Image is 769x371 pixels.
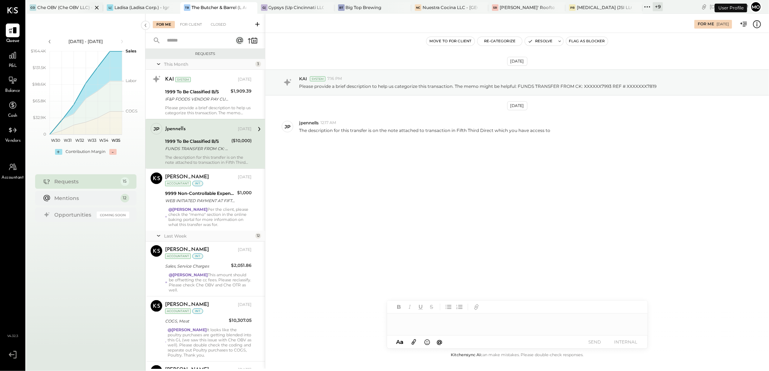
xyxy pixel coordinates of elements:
div: COGS, Meat [165,317,227,325]
div: G( [261,4,268,11]
div: Accountant [165,308,191,314]
div: Sales, Service Charges [165,263,229,270]
text: W31 [64,138,72,143]
div: $1,909.39 [231,88,252,95]
text: Sales [126,48,136,54]
div: [DATE] - [DATE] [55,38,117,44]
div: It looks like the poultry purchases are getting blended into this GL (we saw this issue with Che ... [168,327,252,358]
strong: @[PERSON_NAME] [169,272,208,277]
button: Add URL [472,302,481,312]
div: jpennells [165,125,186,133]
div: NC [415,4,421,11]
div: 12 [255,233,261,239]
strong: @[PERSON_NAME] [168,207,207,212]
button: Underline [416,302,425,312]
div: User Profile [715,4,747,12]
button: SEND [580,337,609,347]
p: Please provide a brief description to help us categorize this transaction. The memo might be help... [299,83,656,89]
div: Coming Soon [97,212,129,218]
div: TB [184,4,190,11]
div: The Butcher & Barrel (L Argento LLC) - [GEOGRAPHIC_DATA] [192,4,247,10]
span: P&L [9,63,17,69]
div: + 9 [653,2,663,11]
text: $164.4K [31,48,46,54]
div: [DATE] [238,174,252,180]
text: $98.6K [32,82,46,87]
div: $10,307.05 [229,317,252,324]
strong: @[PERSON_NAME] [168,327,207,332]
div: + [55,149,62,155]
div: This Month [164,61,253,67]
div: Closed [207,21,230,28]
text: $32.9K [33,115,46,120]
div: [DATE] [717,22,729,27]
div: $1,000 [237,189,252,196]
div: 15 [121,177,129,186]
div: Big Top Brewing [346,4,382,10]
span: Queue [6,38,20,44]
span: Vendors [5,138,21,144]
text: W30 [51,138,60,143]
div: [DATE] [238,126,252,132]
div: WEB INITIATED PAYMENT AT FIFTH THIRD BANK WEB PAY XXXXXXXXXXXXXXX2125 [165,197,235,204]
button: Resolve [525,37,555,46]
button: Mo [750,1,762,13]
div: 9999 Non-Controllable Expenses:Other Income and Expenses:To Be Classified P&L [165,190,235,197]
div: int [192,308,203,314]
div: [PERSON_NAME] [165,246,209,253]
div: System [175,77,191,82]
div: For Me [153,21,175,28]
span: 7:16 PM [327,76,342,82]
div: Mentions [55,195,117,202]
div: IF&P FOODS VENDOR PAY CUST BBCIN THE BUTCHER & BARREL 070725 [165,95,228,103]
div: 3 [255,61,261,67]
div: FUNDS TRANSFER FROM CK: XXXXXX7993 REF # XXXXXXX7819 [165,145,229,152]
text: W34 [99,138,109,143]
div: [DATE] [710,3,748,10]
div: Per the client, please check the "memo" section in the online baking portal for more information ... [168,207,252,227]
div: 12 [121,194,129,202]
div: Che OBV (Che OBV LLC) - Ignite [37,4,92,10]
button: INTERNAL [612,337,640,347]
div: For Client [176,21,206,28]
div: SR [492,4,499,11]
div: 1999 To Be Classified B/S [165,138,229,145]
button: Flag as Blocker [566,37,608,46]
a: Queue [0,24,25,44]
text: $65.8K [33,98,46,103]
a: Balance [0,73,25,94]
div: [DATE] [238,247,252,253]
div: int [192,181,203,186]
button: Bold [394,302,404,312]
button: Unordered List [444,302,453,312]
div: Accountant [165,253,191,259]
div: [PERSON_NAME] [165,301,209,308]
div: Nuestra Cocina LLC - [GEOGRAPHIC_DATA] [423,4,478,10]
span: Accountant [2,175,24,181]
a: Accountant [0,160,25,181]
div: [DATE] [507,57,528,66]
span: jpennells [299,120,319,126]
div: Contribution Margin [66,149,106,155]
div: [PERSON_NAME] [165,174,209,181]
div: int [192,253,203,259]
div: PB [569,4,576,11]
span: a [400,338,403,345]
div: Requests [149,51,261,56]
a: P&L [0,48,25,69]
div: Requests [55,178,117,185]
div: [DATE] [238,77,252,82]
text: W32 [75,138,84,143]
div: 1999 To Be Classified B/S [165,88,228,95]
div: jp [154,125,159,132]
text: W35 [112,138,120,143]
div: jp [285,123,290,130]
div: ($10,000) [231,137,252,144]
span: 12:17 AM [320,120,336,126]
div: L( [107,4,113,11]
div: Ladisa (Ladisa Corp.) - Ignite [114,4,169,10]
div: - [109,149,117,155]
text: COGS [126,108,138,114]
p: The description for this transfer is on the note attached to transaction in Fifth Third Direct wh... [299,127,550,133]
div: [DATE] [238,302,252,308]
